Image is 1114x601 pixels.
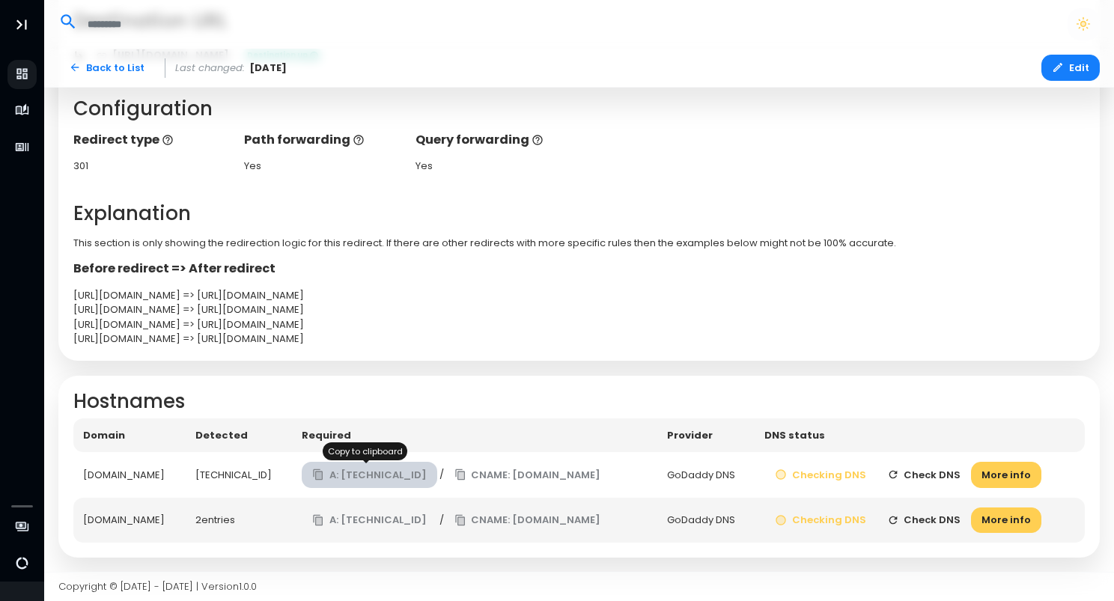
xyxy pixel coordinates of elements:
button: CNAME: [DOMAIN_NAME] [444,507,612,534]
td: / [292,498,657,543]
th: Domain [73,418,186,453]
th: Provider [657,418,755,453]
td: [TECHNICAL_ID] [186,452,292,498]
div: 301 [73,159,230,174]
span: Copyright © [DATE] - [DATE] | Version 1.0.0 [58,579,257,594]
h2: Configuration [73,97,1086,120]
p: Before redirect => After redirect [73,260,1086,278]
div: [DOMAIN_NAME] [83,468,176,483]
button: Toggle Aside [7,10,36,39]
button: More info [971,507,1041,534]
div: [URL][DOMAIN_NAME] => [URL][DOMAIN_NAME] [73,288,1086,303]
span: [DATE] [249,61,287,76]
div: [URL][DOMAIN_NAME] => [URL][DOMAIN_NAME] [73,317,1086,332]
div: Yes [416,159,572,174]
div: GoDaddy DNS [667,468,745,483]
button: CNAME: [DOMAIN_NAME] [444,462,612,488]
a: Back to List [58,55,155,81]
div: Yes [244,159,401,174]
p: This section is only showing the redirection logic for this redirect. If there are other redirect... [73,236,1086,251]
p: Query forwarding [416,131,572,149]
span: Last changed: [175,61,245,76]
button: More info [971,462,1041,488]
button: Edit [1041,55,1100,81]
div: Copy to clipboard [323,442,407,460]
button: A: [TECHNICAL_ID] [302,507,437,534]
div: [URL][DOMAIN_NAME] => [URL][DOMAIN_NAME] [73,302,1086,317]
button: Check DNS [877,507,972,534]
button: Checking DNS [764,507,877,534]
p: Path forwarding [244,131,401,149]
th: Detected [186,418,292,453]
div: [DOMAIN_NAME] [83,513,176,528]
button: Check DNS [877,462,972,488]
span: 2 entries [195,513,235,527]
th: Required [292,418,657,453]
th: DNS status [755,418,1085,453]
p: Redirect type [73,131,230,149]
div: GoDaddy DNS [667,513,745,528]
td: / [292,452,657,498]
button: A: [TECHNICAL_ID] [302,462,437,488]
button: Checking DNS [764,462,877,488]
h2: Hostnames [73,390,1086,413]
div: [URL][DOMAIN_NAME] => [URL][DOMAIN_NAME] [73,332,1086,347]
h2: Explanation [73,202,1086,225]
